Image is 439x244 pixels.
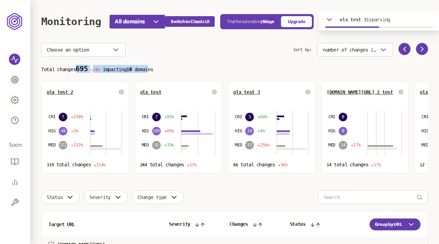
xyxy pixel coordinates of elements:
[115,18,145,26] span: All domains
[142,114,149,120] span: CRI
[47,89,73,95] button: olx test 2
[223,211,283,238] th: Changes
[245,113,254,121] span: 5
[257,128,265,134] span: 4%
[317,43,393,57] button: number of changes (high-low)
[420,163,425,167] span: 12
[233,89,260,95] button: olx test 3
[340,17,366,22] span: olx test 3
[132,190,184,204] button: Change type
[90,67,100,72] span: 58%
[152,141,161,149] span: 32
[59,127,67,135] span: 40
[47,47,89,53] span: Choose an option
[59,113,67,121] span: 7
[283,211,353,238] th: Status
[340,17,390,22] p: is parsing
[235,114,242,120] span: CRI
[48,128,55,134] span: HIG
[47,163,54,167] span: 319
[47,195,63,200] span: Status
[227,19,274,24] p: Trial Period ends in
[142,128,149,134] span: HIG
[48,114,55,120] span: CRI
[137,195,167,200] span: Change type
[71,142,83,148] span: 152%
[165,16,215,27] button: Switch to Classic UI
[59,141,67,149] span: 272
[140,89,161,95] button: olx test
[93,163,105,167] span: 114%
[327,89,393,95] button: [DOMAIN_NAME][URL] 2 test
[140,162,217,168] p: total changes
[281,16,312,27] a: Upgrade
[187,163,196,167] span: 17%
[421,128,428,134] span: HIG
[41,43,125,57] button: Choose an option
[245,127,254,135] span: 24
[126,67,132,72] span: 10
[421,142,428,148] span: MED
[76,65,88,73] span: 695
[233,163,238,167] span: 86
[278,163,288,167] span: 56%
[47,162,124,168] p: total changes
[41,15,101,27] h1: Monitoring
[257,114,267,120] span: 64%
[421,114,428,120] span: CRI
[375,222,402,227] span: Group by URL
[42,211,162,238] th: Target URL
[323,47,376,53] span: number of changes (high-low)
[235,128,242,134] span: HIG
[339,141,347,149] span: 14
[339,127,347,135] span: 0
[351,142,360,148] span: 17%
[235,142,242,148] span: MED
[84,190,128,204] button: Severity
[71,128,78,134] span: 3%
[327,163,331,167] span: 14
[41,190,80,204] button: Status
[328,114,335,120] span: CRI
[142,142,149,148] span: MED
[164,114,174,120] span: 81%
[152,113,161,121] span: 7
[328,128,335,134] span: HIG
[327,162,404,168] p: total changes
[369,218,421,231] button: Group by URL
[260,19,274,24] span: 78 days
[293,43,312,57] span: Sort by:
[233,162,310,168] p: total changes
[371,163,381,167] span: 17%
[162,211,223,238] th: Severity
[328,142,335,148] span: MED
[164,142,174,148] span: 33%
[140,163,147,167] span: 244
[152,127,161,135] span: 205
[324,191,417,204] input: Search
[71,114,83,120] span: 250%
[41,65,428,73] p: Total changes impacting domains
[9,141,21,149] span: Soon:
[339,113,347,121] span: 0
[48,142,55,148] span: MED
[164,128,174,134] span: 65%
[89,195,111,200] span: Severity
[257,142,269,148] span: 256%
[110,15,165,29] button: All domains
[245,141,254,149] span: 57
